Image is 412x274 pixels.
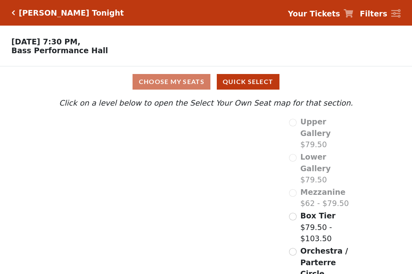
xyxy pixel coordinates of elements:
[300,210,355,244] label: $79.50 - $103.50
[300,152,331,173] span: Lower Gallery
[115,152,212,202] path: Mezzanine - Seats Available: 0
[300,117,331,138] span: Upper Gallery
[300,151,355,186] label: $79.50
[288,8,353,20] a: Your Tickets
[131,176,223,226] path: Box Tier - Seats Available: 80
[300,188,345,196] span: Mezzanine
[360,8,400,20] a: Filters
[217,74,279,90] button: Quick Select
[300,116,355,150] label: $79.50
[103,138,200,168] path: Lower Gallery - Seats Available: 0
[96,120,187,142] path: Upper Gallery - Seats Available: 0
[19,8,124,18] h5: [PERSON_NAME] Tonight
[360,9,387,18] strong: Filters
[147,196,239,252] path: Orchestra / Parterre Circle - Seats Available: 561
[288,9,340,18] strong: Your Tickets
[300,186,349,209] label: $62 - $79.50
[12,10,15,16] a: Click here to go back to filters
[300,211,335,220] span: Box Tier
[57,97,355,109] p: Click on a level below to open the Select Your Own Seat map for that section.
